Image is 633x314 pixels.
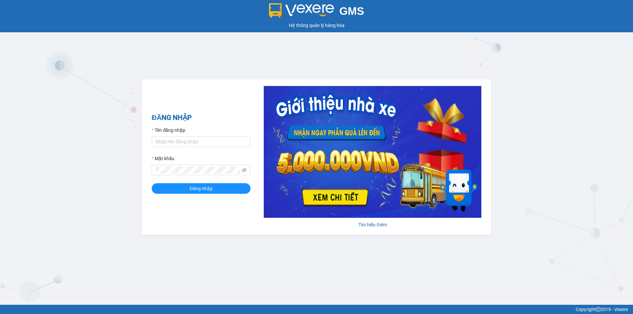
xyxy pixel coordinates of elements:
h2: ĐĂNG NHẬP [152,112,251,123]
a: GMS [269,10,364,15]
div: Copyright 2019 - Vexere [5,306,628,313]
img: logo 2 [269,3,334,18]
input: Tên đăng nhập [152,136,251,147]
div: Hệ thống quản lý hàng hóa [2,22,631,29]
label: Tên đăng nhập [152,127,185,134]
img: banner-0 [264,86,481,218]
span: eye-invisible [242,168,247,172]
span: GMS [339,5,364,17]
label: Mật khẩu [152,155,174,162]
div: Tìm hiểu thêm [264,221,481,228]
button: Đăng nhập [152,183,251,194]
input: Mật khẩu [156,166,241,174]
span: copyright [596,307,600,312]
span: Đăng nhập [190,185,213,192]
